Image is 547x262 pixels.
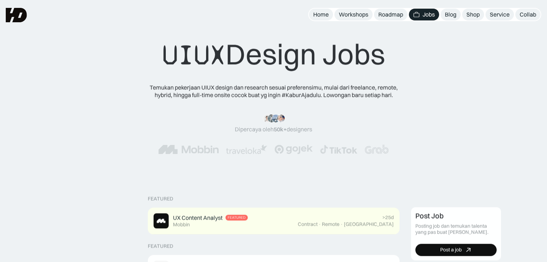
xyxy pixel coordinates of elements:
div: Design Jobs [162,37,385,72]
a: Collab [515,9,541,20]
span: UIUX [162,38,225,72]
a: Workshops [334,9,373,20]
a: Roadmap [374,9,407,20]
div: Featured [228,216,246,220]
div: Jobs [423,11,435,18]
div: Service [490,11,510,18]
div: Temukan pekerjaan UIUX design dan research sesuai preferensimu, mulai dari freelance, remote, hyb... [144,84,403,99]
div: Contract [298,221,318,228]
div: Mobbin [173,222,190,228]
img: Job Image [154,214,169,229]
a: Jobs [409,9,439,20]
div: Shop [466,11,480,18]
div: [GEOGRAPHIC_DATA] [344,221,394,228]
div: Home [313,11,329,18]
div: Roadmap [378,11,403,18]
div: Remote [322,221,339,228]
div: Featured [148,243,173,249]
a: Post a job [415,244,497,256]
a: Blog [441,9,461,20]
div: Posting job dan temukan talenta yang pas buat [PERSON_NAME]. [415,223,497,235]
div: Workshops [339,11,368,18]
a: Shop [462,9,484,20]
div: Dipercaya oleh designers [235,125,312,133]
div: Post a job [440,247,461,253]
div: Post Job [415,212,444,220]
div: Featured [148,196,173,202]
a: Home [309,9,333,20]
div: Collab [520,11,536,18]
span: 50k+ [274,125,287,132]
div: · [340,221,343,228]
div: · [318,221,321,228]
div: >25d [382,215,394,221]
a: Service [486,9,514,20]
a: Job ImageUX Content AnalystFeaturedMobbin>25dContract·Remote·[GEOGRAPHIC_DATA] [148,208,400,235]
div: UX Content Analyst [173,214,223,222]
div: Blog [445,11,456,18]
